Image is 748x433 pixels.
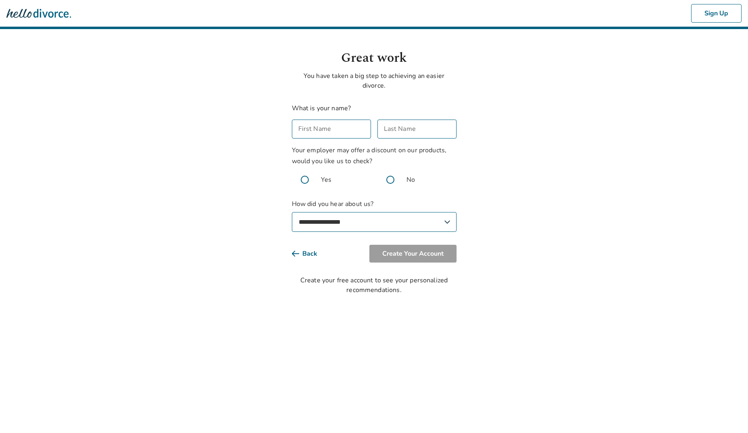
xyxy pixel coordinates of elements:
[292,71,457,90] p: You have taken a big step to achieving an easier divorce.
[292,245,330,263] button: Back
[292,199,457,232] label: How did you hear about us?
[691,4,742,23] button: Sign Up
[369,245,457,263] button: Create Your Account
[292,275,457,295] div: Create your free account to see your personalized recommendations.
[406,175,415,185] span: No
[292,48,457,68] h1: Great work
[292,212,457,232] select: How did you hear about us?
[292,104,351,113] label: What is your name?
[292,146,447,166] span: Your employer may offer a discount on our products, would you like us to check?
[321,175,331,185] span: Yes
[708,394,748,433] iframe: Chat Widget
[6,5,71,21] img: Hello Divorce Logo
